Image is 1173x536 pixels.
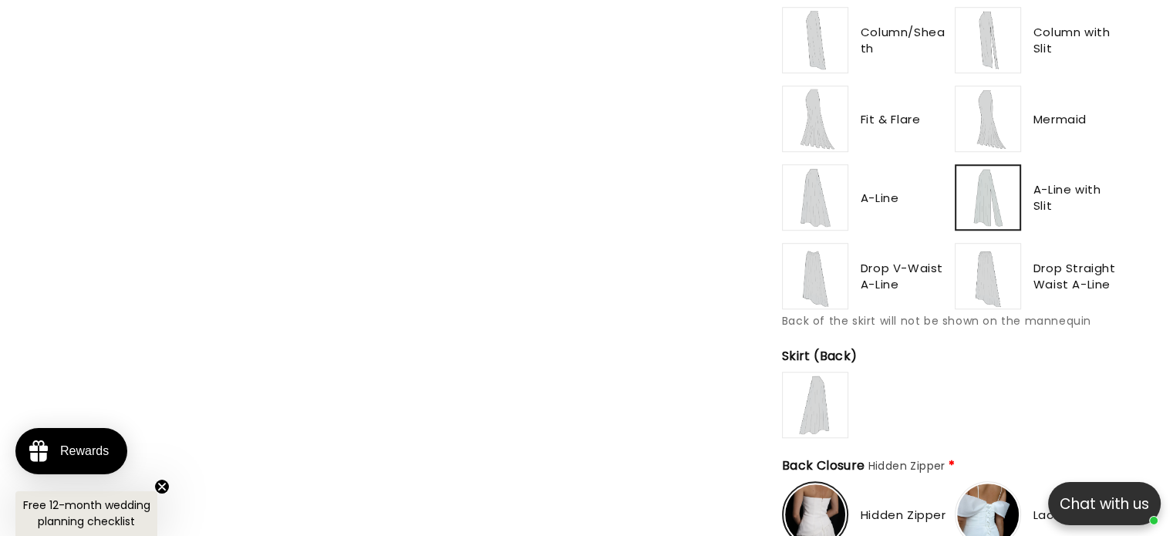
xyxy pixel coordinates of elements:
[993,23,1096,49] button: Write a review
[861,111,921,127] span: Fit & Flare
[861,507,946,523] span: Hidden Zipper
[957,88,1019,150] img: https://cdn.shopify.com/s/files/1/0750/3832/7081/files/mermaid_dee7e2e6-f0b9-4e85-9a0c-8360725759...
[15,491,157,536] div: Free 12-month wedding planning checklistClose teaser
[782,313,1091,329] span: Back of the skirt will not be shown on the mannequin
[103,88,170,100] a: Write a review
[784,9,846,71] img: https://cdn.shopify.com/s/files/1/0750/3832/7081/files/column_b63d2362-462d-4147-b160-3913c547a70...
[1033,260,1121,292] span: Drop Straight Waist A-Line
[861,260,949,292] span: Drop V-Waist A-Line
[957,245,1019,307] img: https://cdn.shopify.com/s/files/1/0750/3832/7081/files/drop-straight-waist-aline_17ac0158-d5ad-45...
[1048,482,1161,525] button: Open chatbox
[861,190,899,206] span: A-Line
[1033,181,1121,214] span: A-Line with Slit
[957,9,1019,71] img: https://cdn.shopify.com/s/files/1/0750/3832/7081/files/column_with_slit_95bf325b-2d13-487d-92d3-c...
[1033,24,1121,56] span: Column with Slit
[154,479,170,494] button: Close teaser
[782,347,861,366] span: Skirt (Back)
[1033,111,1087,127] span: Mermaid
[784,88,846,150] img: https://cdn.shopify.com/s/files/1/0750/3832/7081/files/fit_and_flare_4a72e90a-0f71-42d7-a592-d461...
[1048,493,1161,515] p: Chat with us
[784,167,846,228] img: https://cdn.shopify.com/s/files/1/0750/3832/7081/files/a-line_37bf069e-4231-4b1a-bced-7ad1a487183...
[1033,507,1084,523] span: Lace-up
[958,167,1018,228] img: https://cdn.shopify.com/s/files/1/0750/3832/7081/files/a-line_slit_3a481983-194c-46fe-90b3-ce96d0...
[784,245,846,307] img: https://cdn.shopify.com/s/files/1/0750/3832/7081/files/drop-v-waist-aline_078bfe7f-748c-4646-87b8...
[60,444,109,458] div: Rewards
[861,24,949,56] span: Column/Sheath
[868,458,945,474] span: Hidden Zipper
[23,497,150,529] span: Free 12-month wedding planning checklist
[782,457,945,475] span: Back Closure
[784,374,846,436] img: https://cdn.shopify.com/s/files/1/0750/3832/7081/files/a-line_-_back_d7571834-916b-4e15-964b-6180...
